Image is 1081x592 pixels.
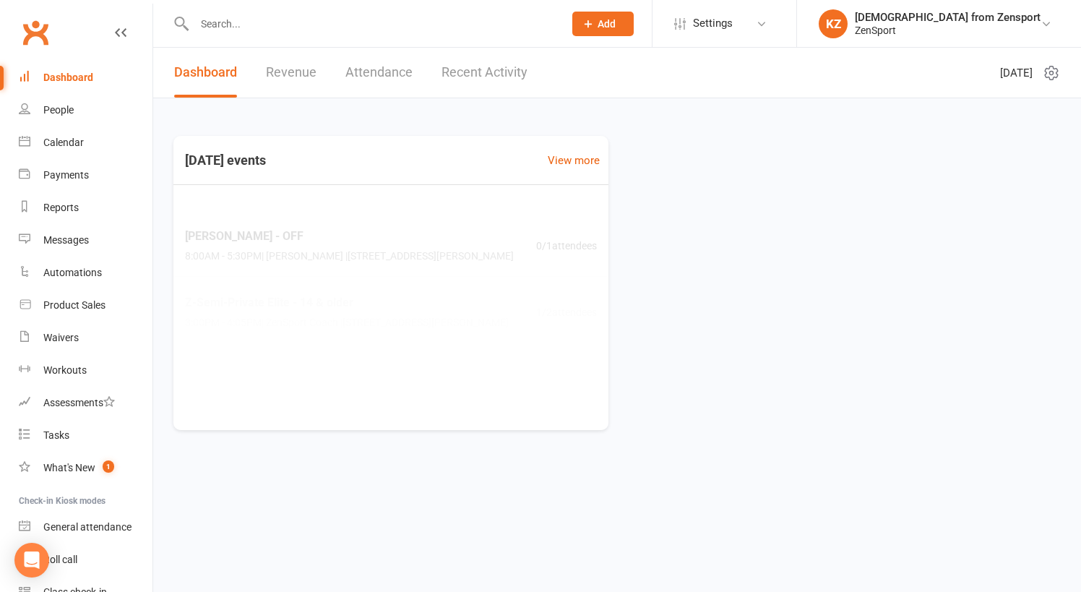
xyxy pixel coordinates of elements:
[572,12,634,36] button: Add
[536,238,597,254] span: 0 / 1 attendees
[19,94,152,126] a: People
[19,354,152,387] a: Workouts
[19,544,152,576] a: Roll call
[43,521,132,533] div: General attendance
[43,299,105,311] div: Product Sales
[43,137,84,148] div: Calendar
[14,543,49,578] div: Open Intercom Messenger
[855,11,1041,24] div: [DEMOGRAPHIC_DATA] from Zensport
[43,234,89,246] div: Messages
[19,419,152,452] a: Tasks
[345,48,413,98] a: Attendance
[185,315,509,331] span: 3:00PM - 4:05PM | ZenSport Coach | [STREET_ADDRESS][PERSON_NAME]
[1000,64,1033,82] span: [DATE]
[185,293,509,312] span: Z-Semi-Private Elite - 14 & older
[19,192,152,224] a: Reports
[19,61,152,94] a: Dashboard
[103,460,114,473] span: 1
[43,332,79,343] div: Waivers
[19,511,152,544] a: General attendance kiosk mode
[19,126,152,159] a: Calendar
[19,159,152,192] a: Payments
[19,257,152,289] a: Automations
[819,9,848,38] div: KZ
[548,152,600,169] a: View more
[536,304,597,320] span: 1 / 2 attendees
[19,289,152,322] a: Product Sales
[266,48,316,98] a: Revenue
[173,147,277,173] h3: [DATE] events
[185,249,514,265] span: 8:00AM - 5:30PM | [PERSON_NAME] | [STREET_ADDRESS][PERSON_NAME]
[43,462,95,473] div: What's New
[43,554,77,565] div: Roll call
[598,18,616,30] span: Add
[19,452,152,484] a: What's New1
[855,24,1041,37] div: ZenSport
[185,227,514,246] span: [PERSON_NAME] - OFF
[43,72,93,83] div: Dashboard
[43,202,79,213] div: Reports
[19,322,152,354] a: Waivers
[43,364,87,376] div: Workouts
[19,224,152,257] a: Messages
[190,14,554,34] input: Search...
[174,48,237,98] a: Dashboard
[43,169,89,181] div: Payments
[19,387,152,419] a: Assessments
[43,267,102,278] div: Automations
[43,104,74,116] div: People
[43,429,69,441] div: Tasks
[442,48,527,98] a: Recent Activity
[693,7,733,40] span: Settings
[43,397,115,408] div: Assessments
[17,14,53,51] a: Clubworx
